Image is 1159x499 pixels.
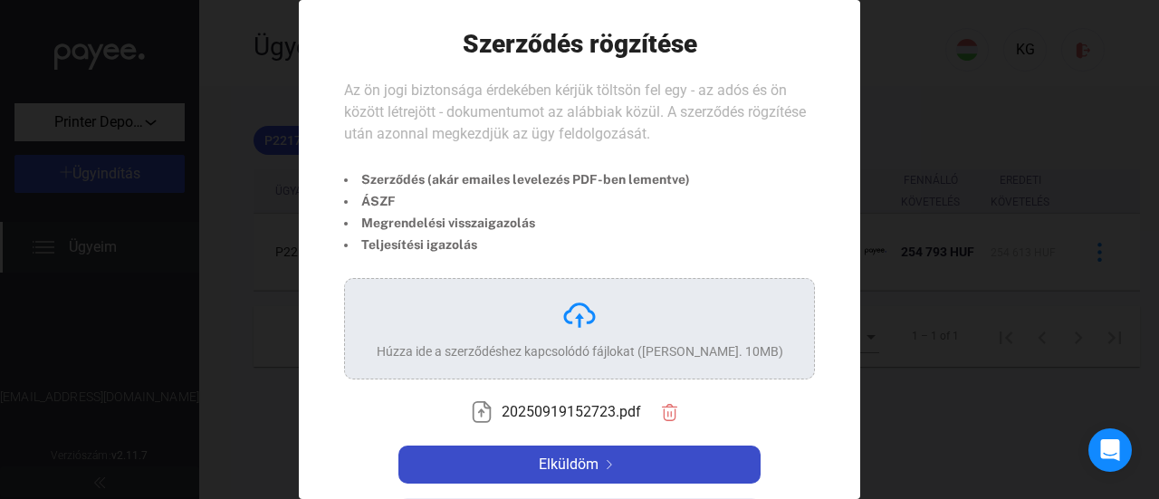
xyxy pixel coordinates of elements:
button: Elküldömarrow-right-white [398,446,761,484]
button: trash-red [650,393,688,431]
li: ÁSZF [344,190,690,212]
img: upload-cloud [561,297,598,333]
span: 20250919152723.pdf [502,401,641,423]
img: upload-paper [471,401,493,423]
img: trash-red [660,403,679,422]
li: Teljesítési igazolás [344,234,690,255]
li: Szerződés (akár emailes levelezés PDF-ben lementve) [344,168,690,190]
li: Megrendelési visszaigazolás [344,212,690,234]
img: arrow-right-white [599,460,620,469]
span: Elküldöm [539,454,599,475]
div: Húzza ide a szerződéshez kapcsolódó fájlokat ([PERSON_NAME]. 10MB) [377,342,783,360]
span: Az ön jogi biztonsága érdekében kérjük töltsön fel egy - az adós és ön között létrejött - dokumen... [344,82,806,142]
div: Open Intercom Messenger [1088,428,1132,472]
h1: Szerződés rögzítése [463,28,697,60]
